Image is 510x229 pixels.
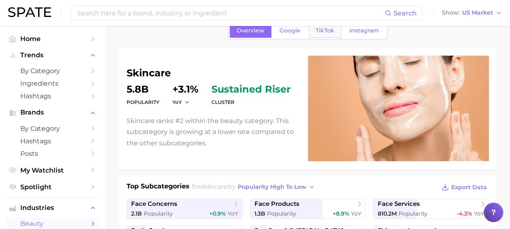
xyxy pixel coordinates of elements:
[127,199,243,219] a: face concerns2.1b Popularity+0.9% YoY
[20,67,85,75] span: by Category
[20,220,85,227] span: beauty
[20,166,85,174] span: My Watchlist
[280,27,301,34] span: Google
[6,106,99,119] button: Brands
[6,181,99,193] a: Spotlight
[236,181,317,192] button: popularity high to low
[462,11,493,15] span: US Market
[238,184,306,190] span: popularity high to low
[254,210,265,217] span: 1.3b
[131,210,142,217] span: 2.1b
[267,210,296,217] span: Popularity
[127,97,159,107] dt: Popularity
[230,24,271,38] a: Overview
[440,8,504,18] button: ShowUS Market
[332,210,349,217] span: +8.9%
[6,32,99,45] a: Home
[20,109,85,116] span: Brands
[209,210,226,217] span: +0.9%
[6,202,99,214] button: Industries
[20,150,85,158] span: Posts
[394,9,417,17] span: Search
[6,65,99,77] a: by Category
[20,125,85,132] span: by Category
[228,210,238,217] span: YoY
[377,200,420,208] span: face services
[20,204,85,212] span: Industries
[127,68,298,78] h1: skincare
[172,99,182,106] span: YoY
[200,183,228,190] span: skincare
[377,210,396,217] span: 810.2m
[127,84,159,94] dd: 5.8b
[6,164,99,177] a: My Watchlist
[342,24,386,38] a: Instagram
[211,84,291,94] span: sustained riser
[211,97,291,107] dt: cluster
[127,115,298,149] p: Skincare ranks #2 within the beauty category. This subcategory is growing at a lower rate compare...
[131,200,177,208] span: face concerns
[237,27,265,34] span: Overview
[6,77,99,90] a: Ingredients
[457,210,472,217] span: -4.3%
[6,49,99,61] button: Trends
[172,84,198,94] dd: +3.1%
[309,24,341,38] a: TikTok
[20,80,85,87] span: Ingredients
[6,135,99,147] a: Hashtags
[76,6,385,20] input: Search here for a brand, industry, or ingredient
[20,35,85,43] span: Home
[398,210,427,217] span: Popularity
[172,99,190,106] button: YoY
[6,147,99,160] a: Posts
[127,181,189,194] h1: Top Subcategories
[20,183,85,191] span: Spotlight
[273,24,308,38] a: Google
[20,52,85,59] span: Trends
[373,199,489,219] a: face services810.2m Popularity-4.3% YoY
[349,27,379,34] span: Instagram
[474,210,484,217] span: YoY
[20,137,85,145] span: Hashtags
[6,90,99,102] a: Hashtags
[8,7,51,17] img: SPATE
[250,199,366,219] a: face products1.3b Popularity+8.9% YoY
[144,210,173,217] span: Popularity
[6,122,99,135] a: by Category
[192,183,317,190] span: for by
[451,184,487,191] span: Export Data
[439,181,489,193] button: Export Data
[20,92,85,100] span: Hashtags
[254,200,299,208] span: face products
[316,27,334,34] span: TikTok
[351,210,361,217] span: YoY
[442,11,460,15] span: Show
